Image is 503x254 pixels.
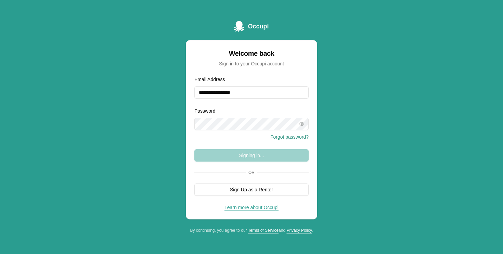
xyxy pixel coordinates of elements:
[248,228,279,233] a: Terms of Service
[234,21,269,32] a: Occupi
[194,77,225,82] label: Email Address
[186,228,317,233] div: By continuing, you agree to our and .
[194,49,309,58] div: Welcome back
[194,183,309,196] button: Sign Up as a Renter
[270,134,309,140] button: Forgot password?
[246,170,257,175] span: Or
[248,22,269,31] span: Occupi
[286,228,312,233] a: Privacy Policy
[194,60,309,67] div: Sign in to your Occupi account
[224,205,279,210] a: Learn more about Occupi
[194,108,215,114] label: Password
